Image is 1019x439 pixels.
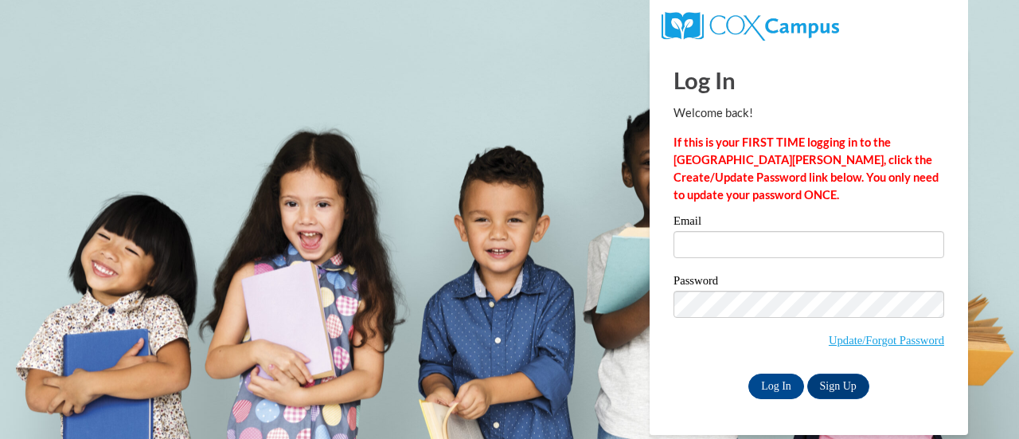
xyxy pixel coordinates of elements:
a: Update/Forgot Password [829,334,944,347]
input: Log In [748,374,804,399]
h1: Log In [673,64,944,96]
strong: If this is your FIRST TIME logging in to the [GEOGRAPHIC_DATA][PERSON_NAME], click the Create/Upd... [673,135,939,202]
label: Password [673,275,944,291]
label: Email [673,215,944,231]
img: COX Campus [662,12,839,41]
a: COX Campus [662,18,839,32]
p: Welcome back! [673,104,944,122]
a: Sign Up [807,374,869,399]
